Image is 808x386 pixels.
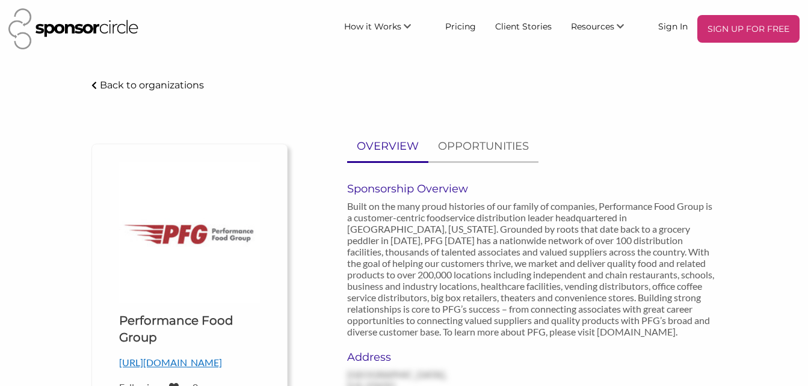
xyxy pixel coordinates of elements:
[335,15,436,43] li: How it Works
[119,312,260,346] h1: Performance Food Group
[347,351,458,364] h6: Address
[571,21,614,32] span: Resources
[119,162,260,303] img: Performance Food Group Logo
[344,21,401,32] span: How it Works
[561,15,649,43] li: Resources
[649,15,697,37] a: Sign In
[357,138,419,155] p: OVERVIEW
[119,355,260,370] p: [URL][DOMAIN_NAME]
[347,200,717,337] p: Built on the many proud histories of our family of companies, Performance Food Group is a custome...
[8,8,138,49] img: Sponsor Circle Logo
[347,182,717,195] h6: Sponsorship Overview
[438,138,529,155] p: OPPORTUNITIES
[100,79,204,91] p: Back to organizations
[702,20,795,38] p: SIGN UP FOR FREE
[486,15,561,37] a: Client Stories
[436,15,486,37] a: Pricing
